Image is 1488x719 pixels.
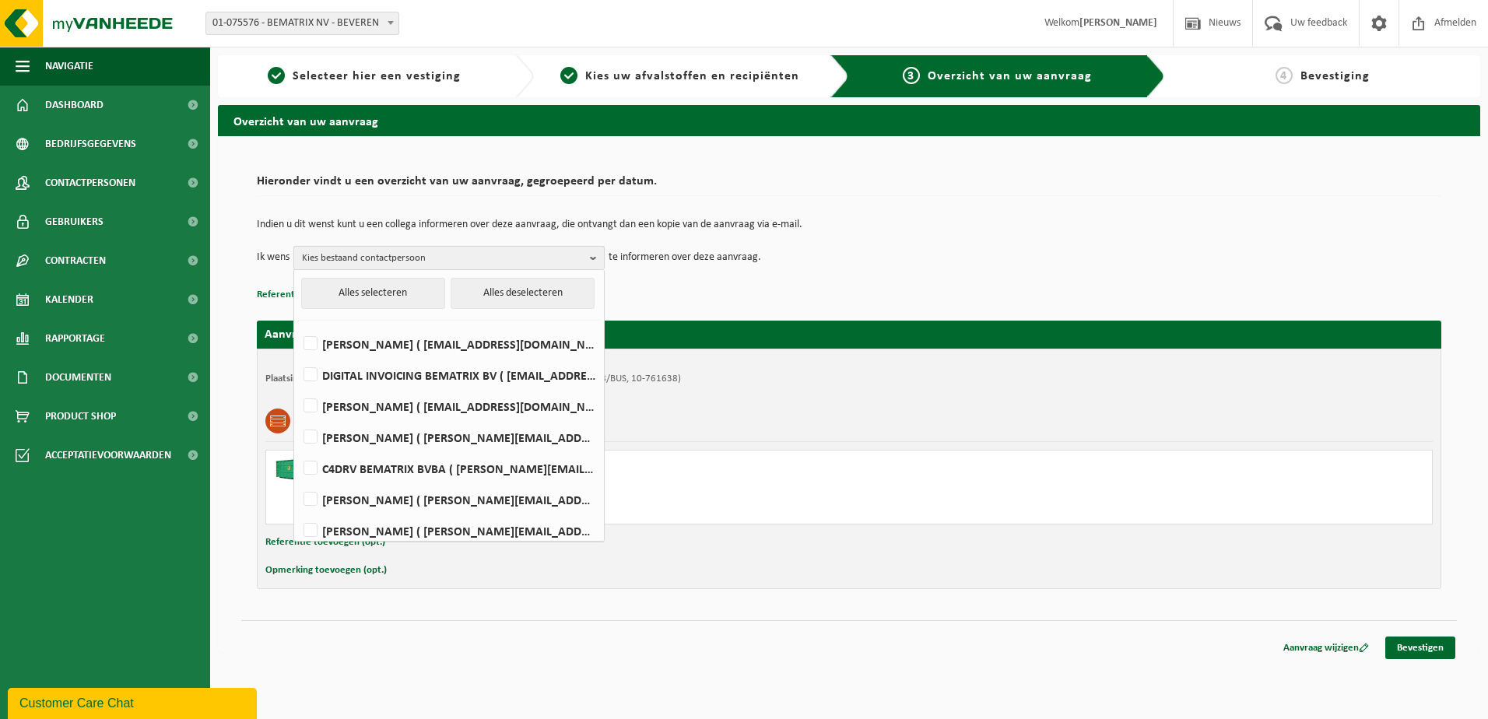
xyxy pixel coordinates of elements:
span: 2 [560,67,577,84]
span: 01-075576 - BEMATRIX NV - BEVEREN [205,12,399,35]
span: 4 [1276,67,1293,84]
label: DIGITAL INVOICING BEMATRIX BV ( [EMAIL_ADDRESS][DOMAIN_NAME] ) [300,363,596,387]
strong: [PERSON_NAME] [1079,17,1157,29]
button: Alles selecteren [301,278,445,309]
a: 1Selecteer hier een vestiging [226,67,503,86]
label: [PERSON_NAME] ( [PERSON_NAME][EMAIL_ADDRESS][DOMAIN_NAME] ) [300,426,596,449]
button: Alles deselecteren [451,278,595,309]
p: Indien u dit wenst kunt u een collega informeren over deze aanvraag, die ontvangt dan een kopie v... [257,219,1441,230]
label: [PERSON_NAME] ( [EMAIL_ADDRESS][DOMAIN_NAME] ) [300,395,596,418]
strong: Aanvraag voor [DATE] [265,328,381,341]
span: Gebruikers [45,202,104,241]
span: Kies uw afvalstoffen en recipiënten [585,70,799,82]
label: [PERSON_NAME] ( [PERSON_NAME][EMAIL_ADDRESS][DOMAIN_NAME] ) [300,519,596,542]
label: [PERSON_NAME] ( [EMAIL_ADDRESS][DOMAIN_NAME] ) [300,332,596,356]
span: Kalender [45,280,93,319]
a: Bevestigen [1385,637,1455,659]
label: C4DRV BEMATRIX BVBA ( [PERSON_NAME][EMAIL_ADDRESS][DOMAIN_NAME] ) [300,457,596,480]
span: Acceptatievoorwaarden [45,436,171,475]
span: 1 [268,67,285,84]
span: Selecteer hier een vestiging [293,70,461,82]
span: Rapportage [45,319,105,358]
button: Referentie toevoegen (opt.) [257,285,377,305]
div: Ophalen en plaatsen lege container [336,483,911,496]
h2: Overzicht van uw aanvraag [218,105,1480,135]
span: Bevestiging [1300,70,1370,82]
span: Contracten [45,241,106,280]
img: HK-XC-40-GN-00.png [274,458,321,482]
label: [PERSON_NAME] ( [PERSON_NAME][EMAIL_ADDRESS][DOMAIN_NAME] ) [300,488,596,511]
span: Documenten [45,358,111,397]
strong: Plaatsingsadres: [265,374,333,384]
p: Ik wens [257,246,290,269]
h2: Hieronder vindt u een overzicht van uw aanvraag, gegroepeerd per datum. [257,175,1441,196]
span: Dashboard [45,86,104,125]
p: te informeren over deze aanvraag. [609,246,761,269]
span: Contactpersonen [45,163,135,202]
button: Referentie toevoegen (opt.) [265,532,385,552]
span: Product Shop [45,397,116,436]
a: 2Kies uw afvalstoffen en recipiënten [542,67,819,86]
div: Aantal: 1 [336,503,911,516]
button: Opmerking toevoegen (opt.) [265,560,387,580]
span: 3 [903,67,920,84]
a: Aanvraag wijzigen [1272,637,1381,659]
span: Navigatie [45,47,93,86]
span: Overzicht van uw aanvraag [928,70,1092,82]
button: Kies bestaand contactpersoon [293,246,605,269]
span: Kies bestaand contactpersoon [302,247,584,270]
span: 01-075576 - BEMATRIX NV - BEVEREN [206,12,398,34]
span: Bedrijfsgegevens [45,125,136,163]
iframe: chat widget [8,685,260,719]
